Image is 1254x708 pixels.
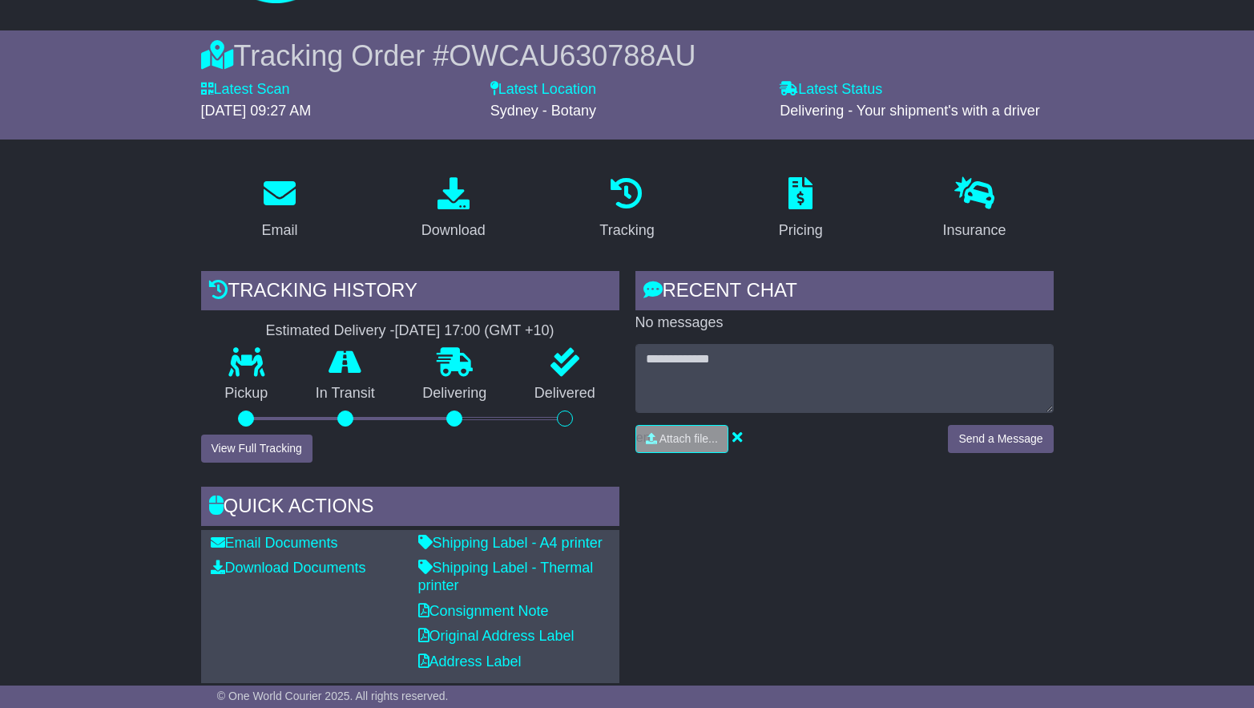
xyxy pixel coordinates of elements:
[201,38,1054,73] div: Tracking Order #
[292,385,399,403] p: In Transit
[780,103,1040,119] span: Delivering - Your shipment's with a driver
[635,271,1054,314] div: RECENT CHAT
[217,690,449,702] span: © One World Courier 2025. All rights reserved.
[589,172,664,247] a: Tracking
[211,560,366,576] a: Download Documents
[418,560,594,593] a: Shipping Label - Thermal printer
[201,322,619,340] div: Estimated Delivery -
[411,172,496,247] a: Download
[201,81,290,99] label: Latest Scan
[490,81,596,99] label: Latest Location
[948,425,1053,453] button: Send a Message
[510,385,619,403] p: Delivered
[418,535,603,551] a: Shipping Label - A4 printer
[211,535,338,551] a: Email Documents
[779,220,823,241] div: Pricing
[201,435,312,463] button: View Full Tracking
[449,39,696,72] span: OWCAU630788AU
[261,220,297,241] div: Email
[635,314,1054,332] p: No messages
[780,81,882,99] label: Latest Status
[201,487,619,530] div: Quick Actions
[251,172,308,247] a: Email
[421,220,486,241] div: Download
[201,271,619,314] div: Tracking history
[201,103,312,119] span: [DATE] 09:27 AM
[943,220,1006,241] div: Insurance
[201,385,292,403] p: Pickup
[490,103,596,119] span: Sydney - Botany
[399,385,511,403] p: Delivering
[418,603,549,619] a: Consignment Note
[395,322,554,340] div: [DATE] 17:00 (GMT +10)
[933,172,1017,247] a: Insurance
[768,172,833,247] a: Pricing
[418,628,575,644] a: Original Address Label
[599,220,654,241] div: Tracking
[418,653,522,670] a: Address Label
